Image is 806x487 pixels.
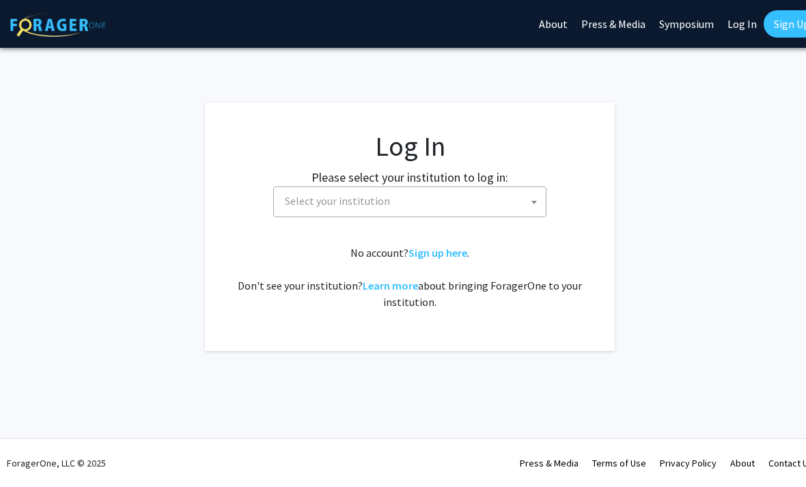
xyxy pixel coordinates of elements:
[285,194,390,208] span: Select your institution
[232,245,587,310] div: No account? . Don't see your institution? about bringing ForagerOne to your institution.
[660,457,717,469] a: Privacy Policy
[592,457,646,469] a: Terms of Use
[408,246,467,260] a: Sign up here
[520,457,579,469] a: Press & Media
[730,457,755,469] a: About
[363,279,418,292] a: Learn more about bringing ForagerOne to your institution
[7,439,106,487] div: ForagerOne, LLC © 2025
[311,168,508,186] label: Please select your institution to log in:
[279,187,546,215] span: Select your institution
[10,13,106,37] img: ForagerOne Logo
[232,130,587,163] h1: Log In
[273,186,546,217] span: Select your institution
